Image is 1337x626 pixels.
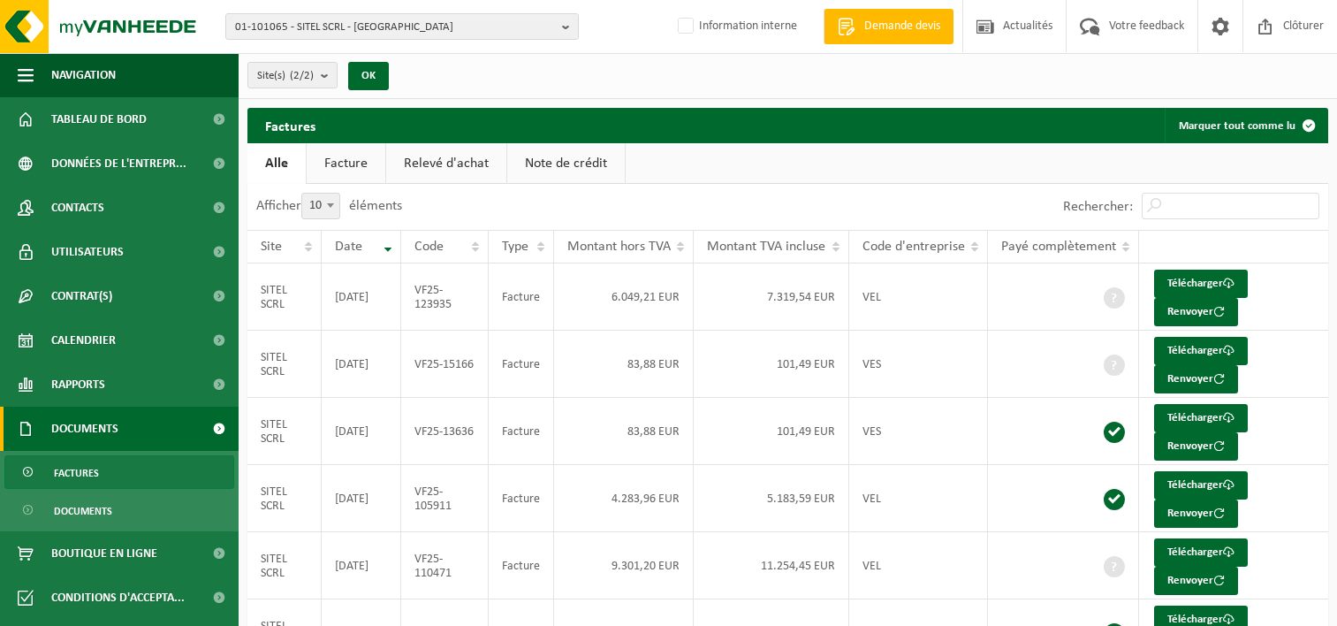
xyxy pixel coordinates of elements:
[401,263,488,331] td: VF25-123935
[1001,240,1116,254] span: Payé complètement
[507,143,625,184] a: Note de crédit
[54,456,99,490] span: Factures
[322,398,401,465] td: [DATE]
[247,263,322,331] td: SITEL SCRL
[694,263,848,331] td: 7.319,54 EUR
[1154,365,1238,393] button: Renvoyer
[860,18,945,35] span: Demande devis
[707,240,825,254] span: Montant TVA incluse
[51,274,112,318] span: Contrat(s)
[51,576,185,620] span: Conditions d'accepta...
[247,331,322,398] td: SITEL SCRL
[694,331,848,398] td: 101,49 EUR
[1154,404,1248,432] a: Télécharger
[51,230,124,274] span: Utilisateurs
[1154,500,1238,528] button: Renvoyer
[1154,337,1248,365] a: Télécharger
[849,532,988,599] td: VEL
[247,532,322,599] td: SITEL SCRL
[1154,432,1238,461] button: Renvoyer
[489,263,554,331] td: Facture
[849,331,988,398] td: VES
[694,465,848,532] td: 5.183,59 EUR
[290,70,314,81] count: (2/2)
[849,465,988,532] td: VEL
[51,318,116,363] span: Calendrier
[51,363,105,407] span: Rapports
[849,398,988,465] td: VES
[261,240,282,254] span: Site
[247,62,338,88] button: Site(s)(2/2)
[862,240,965,254] span: Code d'entreprise
[1063,200,1133,214] label: Rechercher:
[1154,567,1238,595] button: Renvoyer
[401,532,488,599] td: VF25-110471
[51,53,116,97] span: Navigation
[235,14,555,41] span: 01-101065 - SITEL SCRL - [GEOGRAPHIC_DATA]
[554,263,695,331] td: 6.049,21 EUR
[401,331,488,398] td: VF25-15166
[489,398,554,465] td: Facture
[554,532,695,599] td: 9.301,20 EUR
[554,398,695,465] td: 83,88 EUR
[849,263,988,331] td: VEL
[1154,471,1248,500] a: Télécharger
[502,240,528,254] span: Type
[257,63,314,89] span: Site(s)
[322,263,401,331] td: [DATE]
[256,199,402,213] label: Afficher éléments
[1154,298,1238,326] button: Renvoyer
[302,194,339,218] span: 10
[247,398,322,465] td: SITEL SCRL
[322,331,401,398] td: [DATE]
[322,532,401,599] td: [DATE]
[4,493,234,527] a: Documents
[414,240,444,254] span: Code
[554,465,695,532] td: 4.283,96 EUR
[694,398,848,465] td: 101,49 EUR
[4,455,234,489] a: Factures
[51,407,118,451] span: Documents
[1154,538,1248,567] a: Télécharger
[51,97,147,141] span: Tableau de bord
[554,331,695,398] td: 83,88 EUR
[225,13,579,40] button: 01-101065 - SITEL SCRL - [GEOGRAPHIC_DATA]
[401,465,488,532] td: VF25-105911
[567,240,671,254] span: Montant hors TVA
[1165,108,1326,143] button: Marquer tout comme lu
[51,186,104,230] span: Contacts
[489,532,554,599] td: Facture
[322,465,401,532] td: [DATE]
[401,398,488,465] td: VF25-13636
[1154,270,1248,298] a: Télécharger
[489,465,554,532] td: Facture
[674,13,797,40] label: Information interne
[348,62,389,90] button: OK
[51,141,186,186] span: Données de l'entrepr...
[247,143,306,184] a: Alle
[489,331,554,398] td: Facture
[307,143,385,184] a: Facture
[247,108,333,142] h2: Factures
[301,193,340,219] span: 10
[386,143,506,184] a: Relevé d'achat
[54,494,112,528] span: Documents
[335,240,362,254] span: Date
[694,532,848,599] td: 11.254,45 EUR
[247,465,322,532] td: SITEL SCRL
[51,531,157,576] span: Boutique en ligne
[824,9,953,44] a: Demande devis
